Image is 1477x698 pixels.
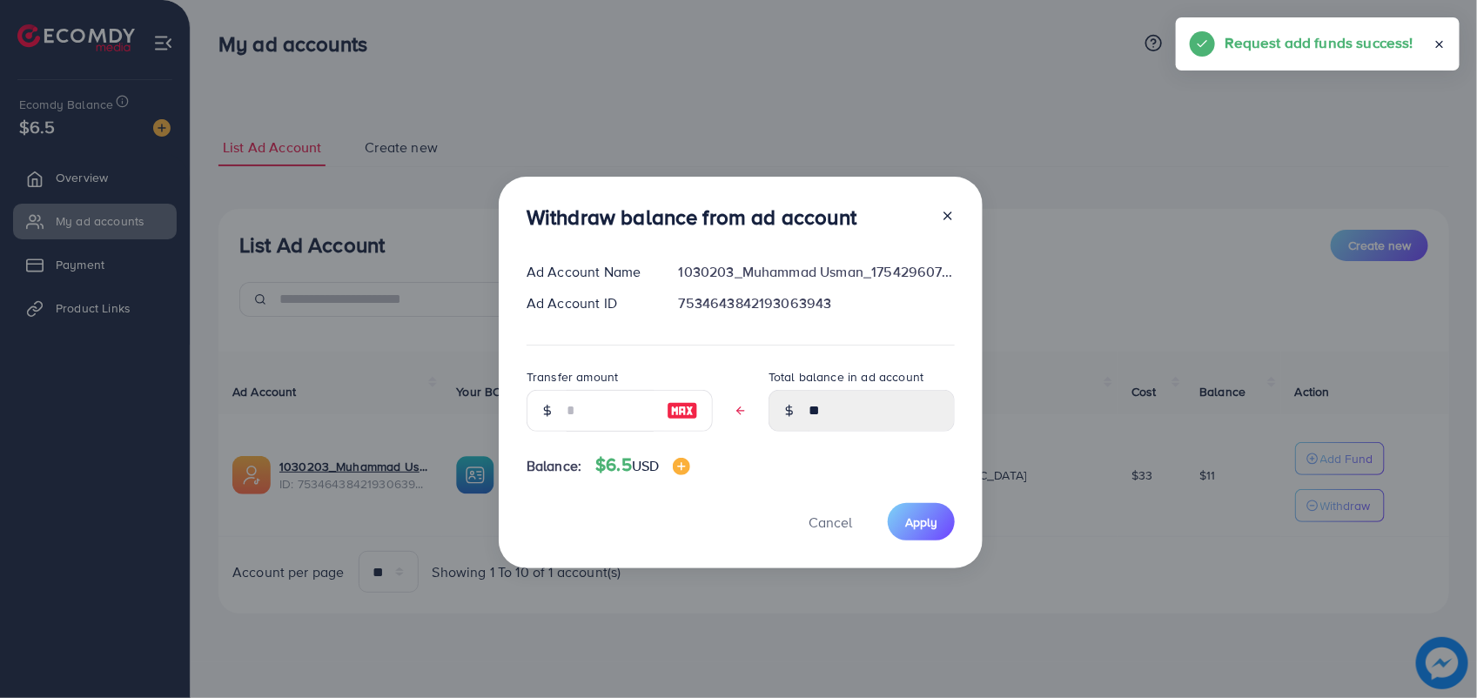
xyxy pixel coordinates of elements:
[888,503,955,540] button: Apply
[665,293,969,313] div: 7534643842193063943
[809,513,852,532] span: Cancel
[595,454,690,476] h4: $6.5
[787,503,874,540] button: Cancel
[632,456,659,475] span: USD
[527,368,618,386] label: Transfer amount
[673,458,690,475] img: image
[527,205,856,230] h3: Withdraw balance from ad account
[905,513,937,531] span: Apply
[1225,31,1413,54] h5: Request add funds success!
[513,293,665,313] div: Ad Account ID
[665,262,969,282] div: 1030203_Muhammad Usman_1754296073204
[667,400,698,421] img: image
[527,456,581,476] span: Balance:
[513,262,665,282] div: Ad Account Name
[769,368,923,386] label: Total balance in ad account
